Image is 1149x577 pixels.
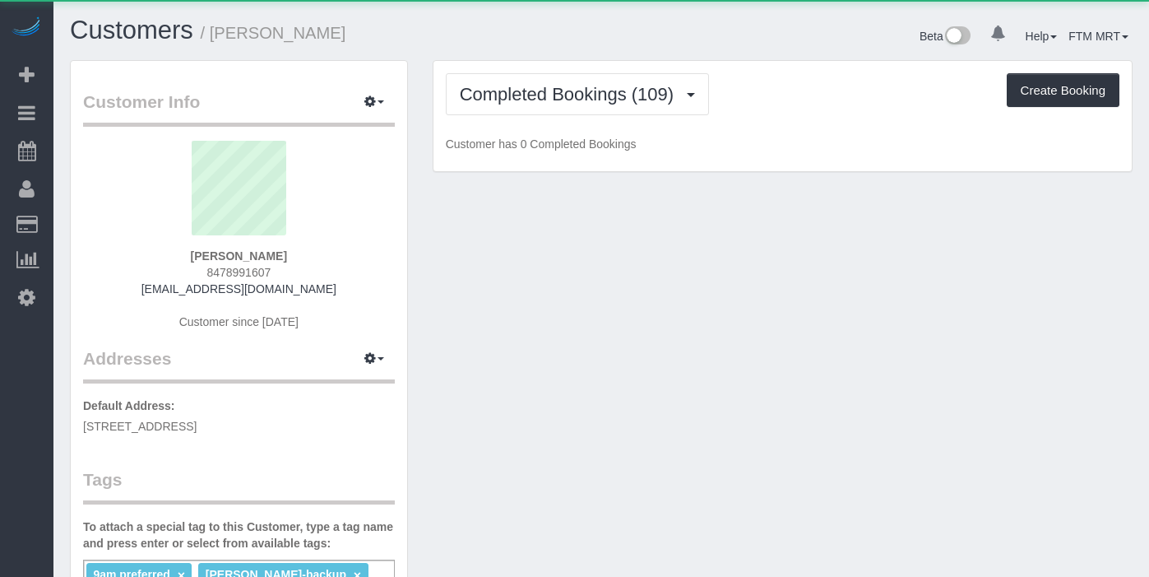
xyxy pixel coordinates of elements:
[83,519,395,551] label: To attach a special tag to this Customer, type a tag name and press enter or select from availabl...
[179,315,299,328] span: Customer since [DATE]
[446,136,1119,152] p: Customer has 0 Completed Bookings
[201,24,346,42] small: / [PERSON_NAME]
[83,398,175,414] label: Default Address:
[1068,30,1128,43] a: FTM MRT
[10,16,43,40] img: Automaid Logo
[460,84,682,105] span: Completed Bookings (109)
[943,26,971,48] img: New interface
[83,90,395,127] legend: Customer Info
[446,73,710,115] button: Completed Bookings (109)
[1007,73,1119,108] button: Create Booking
[70,16,193,44] a: Customers
[141,282,336,295] a: [EMAIL_ADDRESS][DOMAIN_NAME]
[1026,30,1058,43] a: Help
[206,266,271,279] span: 8478991607
[83,468,395,505] legend: Tags
[920,30,971,43] a: Beta
[191,249,287,263] strong: [PERSON_NAME]
[83,420,197,433] span: [STREET_ADDRESS]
